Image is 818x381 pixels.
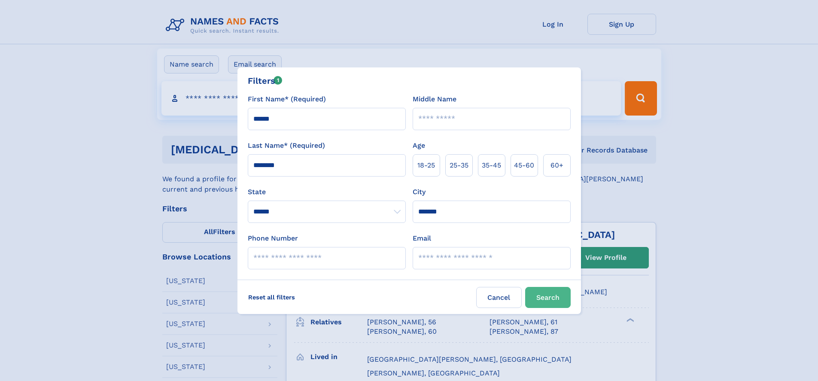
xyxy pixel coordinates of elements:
[248,94,326,104] label: First Name* (Required)
[413,94,456,104] label: Middle Name
[450,160,468,171] span: 25‑35
[525,287,571,308] button: Search
[248,233,298,244] label: Phone Number
[248,187,406,197] label: State
[248,74,283,87] div: Filters
[476,287,522,308] label: Cancel
[413,187,426,197] label: City
[243,287,301,308] label: Reset all filters
[413,140,425,151] label: Age
[482,160,501,171] span: 35‑45
[550,160,563,171] span: 60+
[417,160,435,171] span: 18‑25
[514,160,534,171] span: 45‑60
[248,140,325,151] label: Last Name* (Required)
[413,233,431,244] label: Email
